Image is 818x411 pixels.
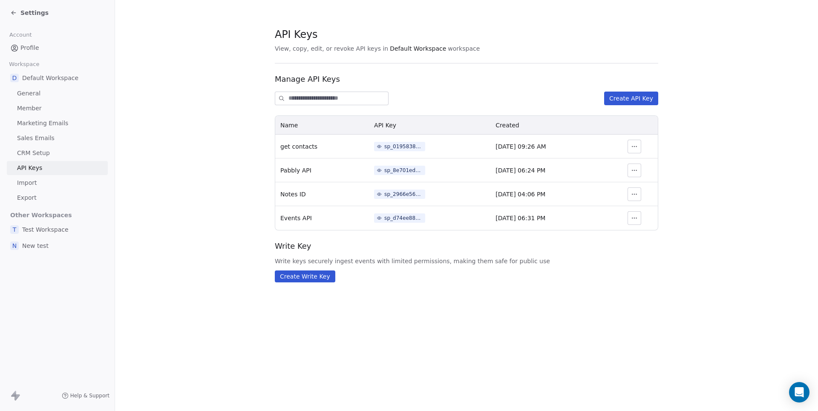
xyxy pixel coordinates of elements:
[490,206,611,230] td: [DATE] 06:31 PM
[17,119,68,128] span: Marketing Emails
[275,74,658,85] span: Manage API Keys
[7,146,108,160] a: CRM Setup
[384,214,423,222] div: sp_d74ee88d42de4bafaa18f86071ffd8f8
[384,190,423,198] div: sp_2966e56a53d842bf8f1f5c91e2d48222
[17,149,50,158] span: CRM Setup
[22,241,49,250] span: New test
[384,143,423,150] div: sp_019583876d3340a0a433b74ffe534758
[10,74,19,82] span: D
[384,167,423,174] div: sp_8e701ed73f7c43af8cbba82214757281
[490,158,611,182] td: [DATE] 06:24 PM
[280,167,311,174] span: Pabbly API
[20,9,49,17] span: Settings
[62,392,109,399] a: Help & Support
[10,225,19,234] span: T
[7,116,108,130] a: Marketing Emails
[495,122,519,129] span: Created
[7,191,108,205] a: Export
[275,241,658,252] span: Write Key
[280,143,317,150] span: get contacts
[275,257,658,265] span: Write keys securely ingest events with limited permissions, making them safe for public use
[374,122,396,129] span: API Key
[7,86,108,101] a: General
[604,92,658,105] button: Create API Key
[7,161,108,175] a: API Keys
[6,58,43,71] span: Workspace
[275,44,658,53] span: View, copy, edit, or revoke API keys in workspace
[10,9,49,17] a: Settings
[490,135,611,158] td: [DATE] 09:26 AM
[22,225,69,234] span: Test Workspace
[275,270,335,282] button: Create Write Key
[17,134,55,143] span: Sales Emails
[17,193,37,202] span: Export
[490,182,611,206] td: [DATE] 04:06 PM
[789,382,809,402] div: Open Intercom Messenger
[7,208,75,222] span: Other Workspaces
[17,104,42,113] span: Member
[20,43,39,52] span: Profile
[17,164,42,172] span: API Keys
[280,215,312,221] span: Events API
[17,89,40,98] span: General
[10,241,19,250] span: N
[6,29,35,41] span: Account
[17,178,37,187] span: Import
[280,122,298,129] span: Name
[275,28,317,41] span: API Keys
[7,41,108,55] a: Profile
[7,101,108,115] a: Member
[22,74,78,82] span: Default Workspace
[390,44,446,53] span: Default Workspace
[7,176,108,190] a: Import
[7,131,108,145] a: Sales Emails
[70,392,109,399] span: Help & Support
[280,191,306,198] span: Notes ID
